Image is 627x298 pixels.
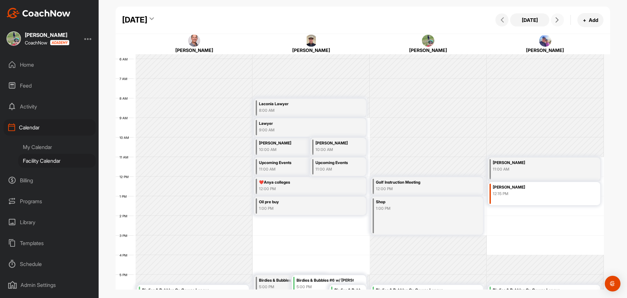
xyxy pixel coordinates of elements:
[116,234,134,238] div: 3 PM
[116,136,136,140] div: 10 AM
[4,214,96,230] div: Library
[510,13,549,26] button: [DATE]
[18,154,96,168] div: Facility Calendar
[4,235,96,251] div: Templates
[376,186,463,192] div: 12:00 PM
[259,100,346,108] div: Laconia Lawyer
[146,47,243,54] div: [PERSON_NAME]
[259,159,346,167] div: Upcoming Events
[4,57,96,73] div: Home
[334,287,361,294] div: Birdies & Bubbles On Course League
[25,40,69,45] div: CoachNow
[605,276,620,291] div: Open Intercom Messenger
[297,284,353,290] div: 5:00 PM
[259,198,346,206] div: Oil pre buy
[116,77,134,81] div: 7 AM
[4,172,96,189] div: Billing
[259,206,346,211] div: 1:00 PM
[259,166,346,172] div: 11:00 AM
[188,35,201,47] img: square_e77ffc0d0f3f48e810be4059e1cbb014.jpg
[376,206,463,211] div: 1:00 PM
[493,159,580,167] div: [PERSON_NAME]
[259,277,316,284] div: Birdies & Bubbles
[50,40,69,45] img: CoachNow acadmey
[142,287,229,294] div: Birdies & Bubbles On Course League
[4,193,96,209] div: Programs
[259,140,346,147] div: [PERSON_NAME]
[493,287,580,294] div: Birdies & Bubbles On Course League
[116,96,134,100] div: 8 AM
[116,194,133,198] div: 1 PM
[122,14,147,26] div: [DATE]
[259,127,346,133] div: 9:00 AM
[4,98,96,115] div: Activity
[259,186,346,192] div: 12:00 PM
[577,13,603,27] button: +Add
[422,35,434,47] img: square_ef7e4294bbb976b8b61bd9392d7eb973.jpg
[376,179,463,186] div: Golf Instruction Meeting
[116,57,134,61] div: 6 AM
[315,147,357,153] div: 10:00 AM
[4,256,96,272] div: Schedule
[263,47,360,54] div: [PERSON_NAME]
[493,166,580,172] div: 11:00 AM
[7,31,21,46] img: square_ef7e4294bbb976b8b61bd9392d7eb973.jpg
[379,47,477,54] div: [PERSON_NAME]
[116,175,135,179] div: 12 PM
[305,35,317,47] img: square_b52d1501a978de8e22e83a0725543a59.jpg
[376,287,463,294] div: Birdies & Bubbles On Course League
[116,253,134,257] div: 4 PM
[493,184,580,191] div: [PERSON_NAME]
[259,120,346,127] div: Lawyer
[4,119,96,136] div: Calendar
[583,17,586,24] span: +
[18,140,96,154] div: My Calendar
[4,277,96,293] div: Admin Settings
[116,155,135,159] div: 11 AM
[297,277,353,284] div: Birdies & Bubbles #6 w/ [PERSON_NAME]
[116,116,134,120] div: 9 AM
[4,77,96,94] div: Feed
[539,35,552,47] img: square_ff91fa2d4c7bf0bb9eb2abae7d1dde7d.jpg
[259,284,316,290] div: 5:00 PM
[25,32,69,38] div: [PERSON_NAME]
[259,179,346,186] div: ❤️Anya colleges
[493,191,580,197] div: 12:15 PM
[116,214,134,218] div: 2 PM
[116,273,134,277] div: 5 PM
[497,47,594,54] div: [PERSON_NAME]
[259,147,346,153] div: 10:00 AM
[376,198,463,206] div: Shop
[315,159,357,167] div: Upcoming Events
[315,140,357,147] div: [PERSON_NAME]
[259,108,346,113] div: 8:00 AM
[315,166,357,172] div: 11:00 AM
[7,8,71,18] img: CoachNow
